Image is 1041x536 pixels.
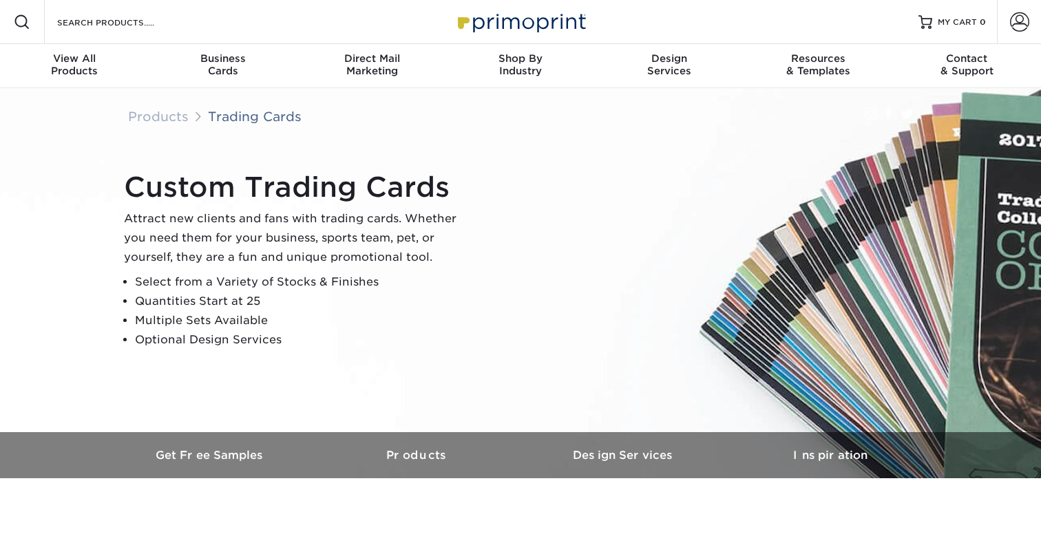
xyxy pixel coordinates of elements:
[107,432,314,478] a: Get Free Samples
[314,449,520,462] h3: Products
[297,52,446,65] span: Direct Mail
[892,52,1041,77] div: & Support
[297,44,446,88] a: Direct MailMarketing
[727,449,934,462] h3: Inspiration
[595,52,744,65] span: Design
[56,14,190,30] input: SEARCH PRODUCTS.....
[208,109,302,124] a: Trading Cards
[124,209,468,267] p: Attract new clients and fans with trading cards. Whether you need them for your business, sports ...
[135,272,468,292] li: Select from a Variety of Stocks & Finishes
[297,52,446,77] div: Marketing
[452,7,589,36] img: Primoprint
[135,292,468,311] li: Quantities Start at 25
[520,449,727,462] h3: Design Services
[446,44,595,88] a: Shop ByIndustry
[595,44,744,88] a: DesignServices
[135,311,468,330] li: Multiple Sets Available
[744,52,892,77] div: & Templates
[938,17,977,28] span: MY CART
[595,52,744,77] div: Services
[520,432,727,478] a: Design Services
[107,449,314,462] h3: Get Free Samples
[135,330,468,350] li: Optional Design Services
[744,52,892,65] span: Resources
[149,52,297,77] div: Cards
[446,52,595,77] div: Industry
[446,52,595,65] span: Shop By
[892,44,1041,88] a: Contact& Support
[892,52,1041,65] span: Contact
[727,432,934,478] a: Inspiration
[149,44,297,88] a: BusinessCards
[314,432,520,478] a: Products
[744,44,892,88] a: Resources& Templates
[128,109,189,124] a: Products
[149,52,297,65] span: Business
[980,17,986,27] span: 0
[124,171,468,204] h1: Custom Trading Cards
